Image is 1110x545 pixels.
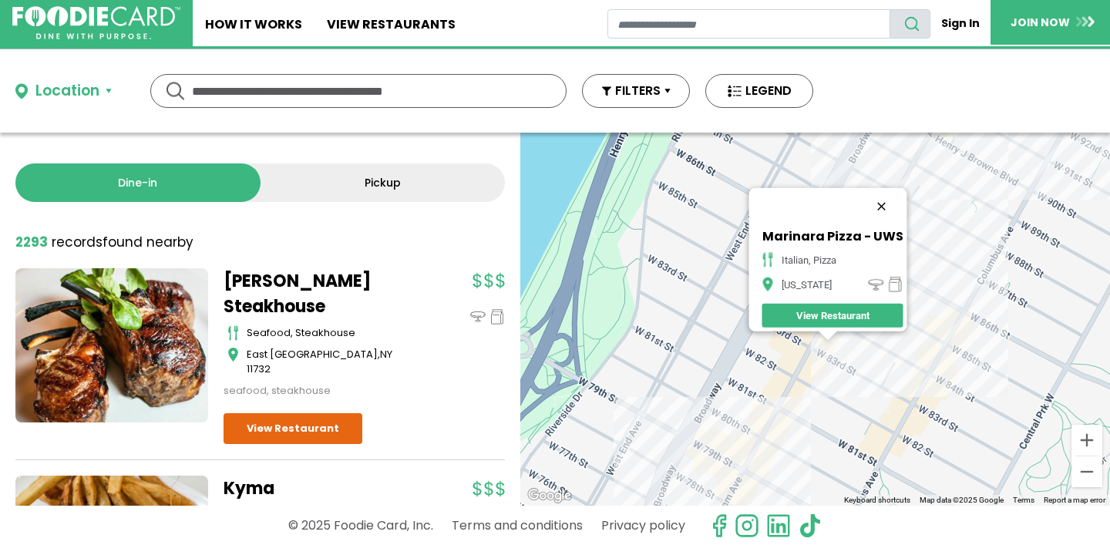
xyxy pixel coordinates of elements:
button: search [890,9,930,39]
span: records [52,233,103,251]
button: Keyboard shortcuts [844,495,910,506]
button: Location [15,80,112,103]
p: © 2025 Foodie Card, Inc. [288,512,433,539]
svg: check us out on facebook [707,513,732,538]
a: View Restaurant [762,304,903,328]
img: cutlery_icon.png [762,252,773,267]
div: found nearby [15,233,193,253]
button: Zoom out [1071,456,1102,487]
button: FILTERS [582,74,690,108]
a: View Restaurant [224,413,362,444]
button: Zoom in [1071,425,1102,456]
a: Kyma [224,476,416,501]
img: tiktok.svg [798,513,822,538]
img: Google [524,486,575,506]
div: [US_STATE] [781,279,831,291]
span: NY [380,347,392,362]
div: , [247,347,416,377]
h5: Marinara Pizza - UWS [762,229,903,244]
a: Dine-in [15,163,261,202]
img: dinein_icon.svg [470,309,486,325]
img: map_icon.svg [227,347,239,362]
a: Terms and conditions [452,512,583,539]
a: Privacy policy [601,512,685,539]
a: Report a map error [1044,496,1105,504]
button: LEGEND [705,74,813,108]
img: linkedin.svg [766,513,791,538]
strong: 2293 [15,233,48,251]
a: Pickup [261,163,506,202]
div: Marinara Pizza - UWS [520,133,1110,506]
input: restaurant search [607,9,891,39]
div: italian, pizza [781,254,836,266]
a: Terms [1013,496,1034,504]
img: FoodieCard; Eat, Drink, Save, Donate [12,6,180,40]
a: [PERSON_NAME] Steakhouse [224,268,416,319]
span: Map data ©2025 Google [920,496,1004,504]
img: dinein_icon.png [868,277,883,292]
a: Open this area in Google Maps (opens a new window) [524,486,575,506]
button: Close [863,188,900,225]
span: 11732 [247,362,271,376]
img: cutlery_icon.svg [227,325,239,341]
img: pickup_icon.png [887,277,903,292]
a: Sign In [930,9,991,38]
img: pickup_icon.svg [489,309,505,325]
div: seafood, steakhouse [224,383,416,399]
span: East [GEOGRAPHIC_DATA] [247,347,378,362]
div: Location [35,80,99,103]
img: map_icon.png [762,277,773,292]
div: seafood, steakhouse [247,325,416,341]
